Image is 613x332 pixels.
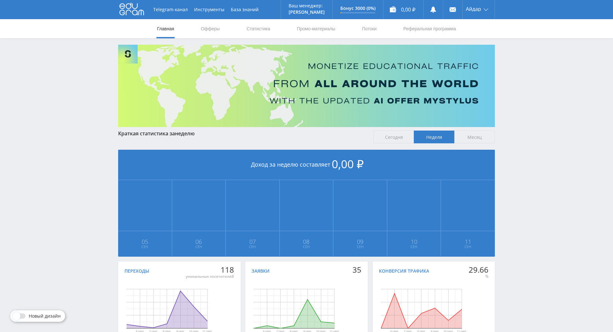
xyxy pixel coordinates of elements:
[454,131,495,143] span: Месяц
[289,3,325,8] p: Ваш менеджер:
[469,274,488,279] div: %
[172,239,225,244] span: 06
[156,19,175,38] a: Главная
[352,265,361,274] div: 35
[252,268,269,274] div: Заявки
[29,313,61,319] span: Новый дизайн
[118,239,171,244] span: 05
[388,244,441,249] span: Сен
[334,239,387,244] span: 09
[334,244,387,249] span: Сен
[361,19,377,38] a: Потоки
[414,131,454,143] span: Неделя
[374,131,414,143] span: Сегодня
[226,239,279,244] span: 07
[246,19,271,38] a: Статистика
[296,19,336,38] a: Промо-материалы
[403,19,457,38] a: Реферальная программа
[289,10,325,15] p: [PERSON_NAME]
[280,244,333,249] span: Сен
[118,45,495,127] img: Banner
[379,268,429,274] div: Конверсия трафика
[332,156,364,171] span: 0,00 ₽
[175,130,195,137] span: неделю
[441,239,495,244] span: 11
[388,239,441,244] span: 10
[118,131,367,136] div: Краткая статистика за
[118,244,171,249] span: Сен
[280,239,333,244] span: 08
[200,19,221,38] a: Офферы
[172,244,225,249] span: Сен
[466,6,481,11] span: Айдар
[118,150,495,180] div: Доход за неделю составляет
[226,244,279,249] span: Сен
[469,265,488,274] div: 29.66
[125,268,149,274] div: Переходы
[186,274,234,279] div: уникальных посетителей
[186,265,234,274] div: 118
[340,6,375,11] p: Бонус 3000 (0%)
[441,244,495,249] span: Сен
